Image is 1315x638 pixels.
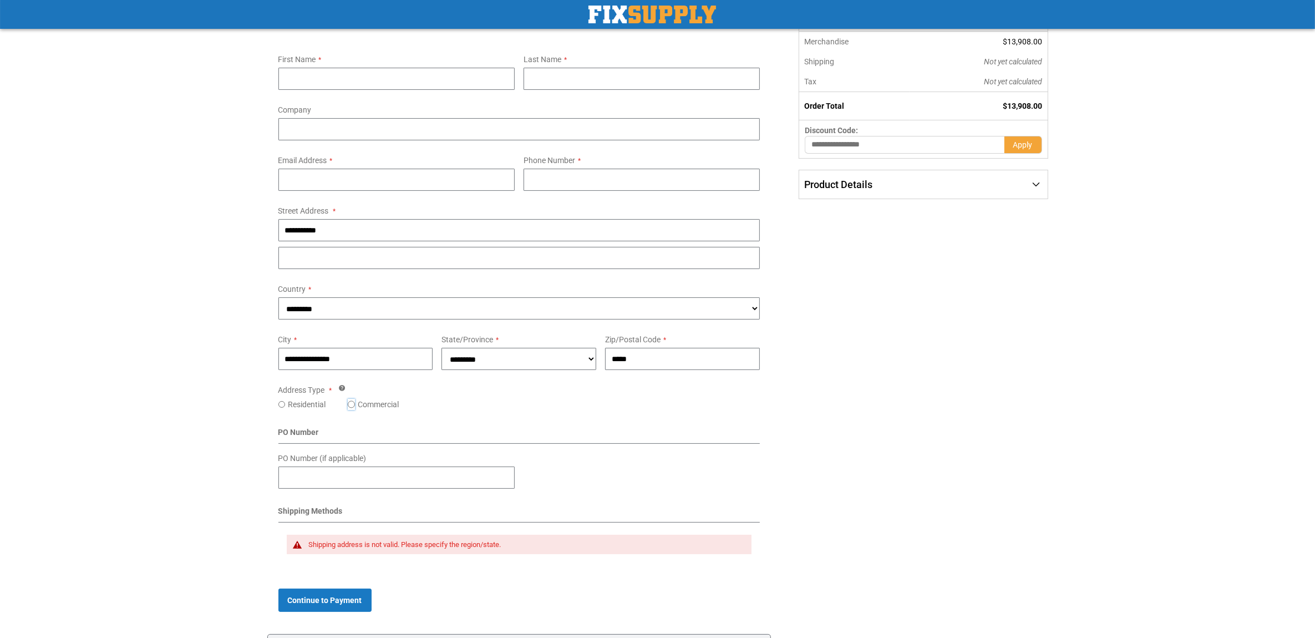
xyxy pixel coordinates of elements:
span: State/Province [441,335,493,344]
span: Phone Number [524,156,575,165]
span: Address Type [278,386,325,394]
img: Fix Industrial Supply [588,6,716,23]
th: Tax [799,72,910,92]
span: $13,908.00 [1003,37,1043,46]
span: Zip/Postal Code [605,335,661,344]
div: Shipping Methods [278,505,760,523]
label: Commercial [358,399,399,410]
div: PO Number [278,427,760,444]
span: Product Details [804,179,872,190]
span: $13,908.00 [1003,102,1043,110]
span: Discount Code: [805,126,858,135]
span: Not yet calculated [984,77,1043,86]
span: Not yet calculated [984,57,1043,66]
a: store logo [588,6,716,23]
span: Email Address [278,156,327,165]
span: City [278,335,292,344]
span: PO Number (if applicable) [278,454,367,463]
span: Street Address [278,206,329,215]
label: Residential [288,399,326,410]
span: Last Name [524,55,561,64]
button: Continue to Payment [278,589,372,612]
span: First Name [278,55,316,64]
span: Country [278,285,306,293]
span: Apply [1013,140,1033,149]
div: Shipping address is not valid. Please specify the region/state. [309,540,741,549]
strong: Order Total [804,102,844,110]
span: Shipping [804,57,834,66]
span: Company [278,105,312,114]
th: Merchandise [799,32,910,52]
span: Continue to Payment [288,596,362,605]
button: Apply [1004,136,1042,154]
